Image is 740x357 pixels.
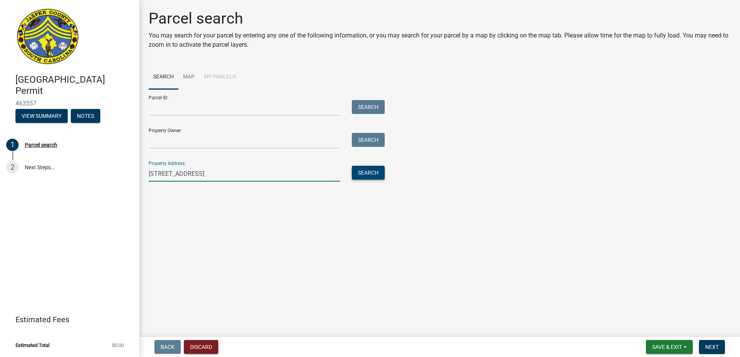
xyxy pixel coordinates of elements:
button: Save & Exit [646,340,693,354]
div: 2 [6,161,19,173]
button: Back [154,340,181,354]
wm-modal-confirm: Summary [15,113,68,119]
div: Parcel search [25,142,57,148]
button: Search [352,133,385,147]
a: Estimated Fees [6,312,127,327]
a: Map [178,65,199,90]
span: $0.00 [112,343,124,348]
h1: Parcel search [149,9,731,28]
button: Discard [184,340,218,354]
wm-modal-confirm: Notes [71,113,100,119]
p: You may search for your parcel by entering any one of the following information, or you may searc... [149,31,731,49]
span: Back [161,344,175,350]
button: Search [352,166,385,180]
div: 1 [6,139,19,151]
button: View Summary [15,109,68,123]
img: Jasper County, South Carolina [15,8,80,66]
button: Notes [71,109,100,123]
button: Next [699,340,725,354]
button: Search [352,100,385,114]
h4: [GEOGRAPHIC_DATA] Permit [15,74,133,97]
span: Estimated Total [15,343,50,348]
span: 463557 [15,100,124,107]
span: Save & Exit [652,344,682,350]
span: Next [705,344,719,350]
a: Search [149,65,178,90]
